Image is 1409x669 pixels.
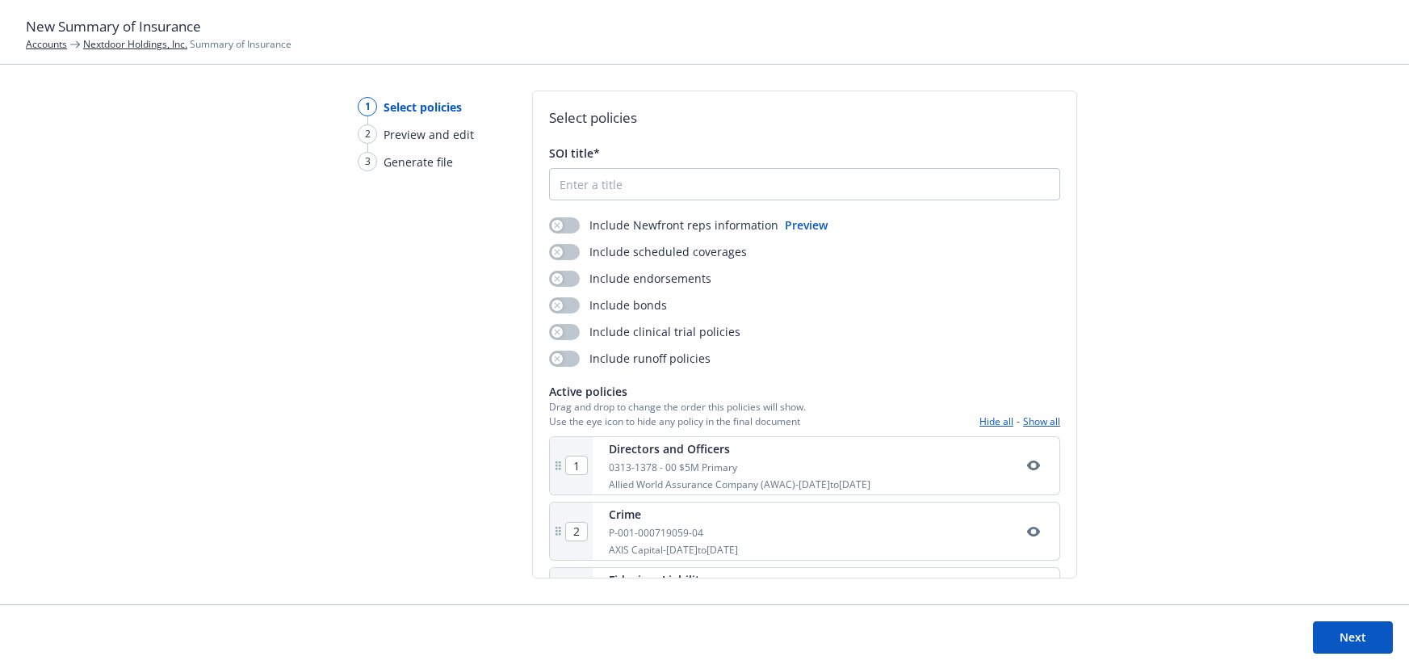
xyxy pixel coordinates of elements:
span: Preview and edit [384,126,474,143]
span: Active policies [549,383,806,400]
div: 0313-1378 - 00 $5M Primary [609,461,870,474]
span: Drag and drop to change the order this policies will show. Use the eye icon to hide any policy in... [549,400,806,427]
div: Include scheduled coverages [549,243,747,260]
div: Allied World Assurance Company (AWAC) - [DATE] to [DATE] [609,478,870,491]
span: SOI title* [549,145,600,161]
div: Fiduciary Liability[PHONE_NUMBER]AIG-[DATE]to[DATE] [549,567,1060,626]
div: - [979,414,1060,428]
div: P-001-000719059-04 [609,526,738,540]
span: Select policies [384,99,462,116]
h2: Select policies [549,107,1060,128]
div: Include runoff policies [549,350,711,367]
div: 2 [358,124,377,144]
div: Crime [609,506,738,523]
div: Include bonds [549,297,667,313]
div: 3 [358,152,377,171]
div: Include endorsements [549,270,711,287]
div: Include Newfront reps information [549,217,778,234]
div: Fiduciary Liability [609,571,707,588]
span: Summary of Insurance [83,37,291,51]
button: Next [1313,621,1393,654]
div: Include clinical trial policies [549,323,740,340]
button: Hide all [979,414,1013,428]
input: Enter a title [550,169,1059,200]
a: Nextdoor Holdings, Inc. [83,37,187,51]
div: Directors and Officers [609,440,870,457]
div: 1 [358,97,377,116]
h1: New Summary of Insurance [26,16,1383,37]
a: Accounts [26,37,67,51]
div: Directors and Officers0313-1378 - 00 $5M PrimaryAllied World Assurance Company (AWAC)-[DATE]to[DATE] [549,436,1060,495]
button: Preview [785,217,828,234]
span: Generate file [384,154,453,170]
div: AXIS Capital - [DATE] to [DATE] [609,543,738,557]
button: Show all [1023,414,1060,428]
div: CrimeP-001-000719059-04AXIS Capital-[DATE]to[DATE] [549,502,1060,561]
